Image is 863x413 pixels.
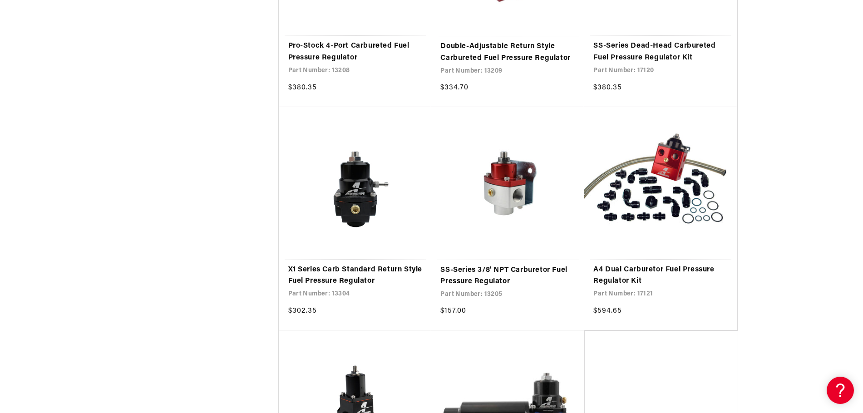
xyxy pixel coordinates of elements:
[288,264,423,287] a: X1 Series Carb Standard Return Style Fuel Pressure Regulator
[593,40,728,64] a: SS-Series Dead-Head Carbureted Fuel Pressure Regulator Kit
[593,264,728,287] a: A4 Dual Carburetor Fuel Pressure Regulator Kit
[440,41,575,64] a: Double-Adjustable Return Style Carbureted Fuel Pressure Regulator
[288,40,423,64] a: Pro-Stock 4-Port Carbureted Fuel Pressure Regulator
[440,265,575,288] a: SS-Series 3/8' NPT Carburetor Fuel Pressure Regulator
